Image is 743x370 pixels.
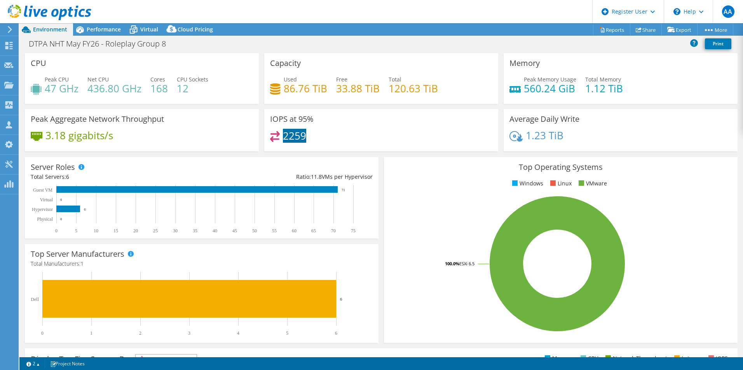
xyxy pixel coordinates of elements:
[37,216,53,222] text: Physical
[270,115,314,123] h3: IOPS at 95%
[672,354,701,363] li: Latency
[45,76,69,83] span: Peak CPU
[335,330,337,336] text: 6
[45,359,90,368] a: Project Notes
[509,59,540,67] h3: Memory
[283,131,306,140] h4: 2259
[136,354,197,364] span: IOPS
[87,26,121,33] span: Performance
[31,163,75,171] h3: Server Roles
[33,26,67,33] span: Environment
[31,259,373,268] h4: Total Manufacturers:
[548,179,572,188] li: Linux
[45,84,78,93] h4: 47 GHz
[336,84,380,93] h4: 33.88 TiB
[510,179,543,188] li: Windows
[139,330,141,336] text: 2
[80,260,84,267] span: 1
[311,173,322,180] span: 11.8
[33,187,52,193] text: Guest VM
[697,24,733,36] a: More
[31,173,202,181] div: Total Servers:
[232,228,237,233] text: 45
[25,40,178,48] h1: DTPA NHT May FY26 - Roleplay Group 8
[237,330,239,336] text: 4
[336,76,347,83] span: Free
[193,228,197,233] text: 35
[41,330,44,336] text: 0
[284,84,327,93] h4: 86.76 TiB
[31,115,164,123] h3: Peak Aggregate Network Throughput
[150,84,168,93] h4: 168
[331,228,336,233] text: 70
[84,207,86,211] text: 6
[87,84,141,93] h4: 436.80 GHz
[603,354,667,363] li: Network Throughput
[153,228,158,233] text: 25
[585,76,621,83] span: Total Memory
[252,228,257,233] text: 50
[32,207,53,212] text: Hypervisor
[133,228,138,233] text: 20
[673,8,680,15] svg: \n
[311,228,316,233] text: 65
[66,173,69,180] span: 6
[459,261,474,266] tspan: ESXi 6.5
[340,297,342,301] text: 6
[284,76,297,83] span: Used
[445,261,459,266] tspan: 100.0%
[630,24,662,36] a: Share
[389,84,438,93] h4: 120.63 TiB
[90,330,92,336] text: 1
[55,228,58,233] text: 0
[140,26,158,33] span: Virtual
[585,84,623,93] h4: 1.12 TiB
[579,354,598,363] li: CPU
[31,297,39,302] text: Dell
[524,76,576,83] span: Peak Memory Usage
[351,228,356,233] text: 75
[705,38,731,49] a: Print
[286,330,288,336] text: 5
[524,84,576,93] h4: 560.24 GiB
[31,250,124,258] h3: Top Server Manufacturers
[593,24,630,36] a: Reports
[40,197,53,202] text: Virtual
[292,228,297,233] text: 60
[94,228,98,233] text: 10
[75,228,77,233] text: 5
[21,359,45,368] a: 2
[661,24,698,36] a: Export
[178,26,213,33] span: Cloud Pricing
[270,59,301,67] h3: Capacity
[87,76,109,83] span: Net CPU
[31,59,46,67] h3: CPU
[177,84,208,93] h4: 12
[577,179,607,188] li: VMware
[60,217,62,221] text: 0
[60,198,62,202] text: 0
[509,115,579,123] h3: Average Daily Write
[177,76,208,83] span: CPU Sockets
[543,354,574,363] li: Memory
[150,76,165,83] span: Cores
[526,131,563,140] h4: 1.23 TiB
[722,5,734,18] span: AA
[342,188,345,192] text: 71
[213,228,217,233] text: 40
[706,354,728,363] li: IOPS
[113,228,118,233] text: 15
[389,76,401,83] span: Total
[390,163,732,171] h3: Top Operating Systems
[173,228,178,233] text: 30
[272,228,277,233] text: 55
[188,330,190,336] text: 3
[202,173,373,181] div: Ratio: VMs per Hypervisor
[45,131,113,140] h4: 3.18 gigabits/s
